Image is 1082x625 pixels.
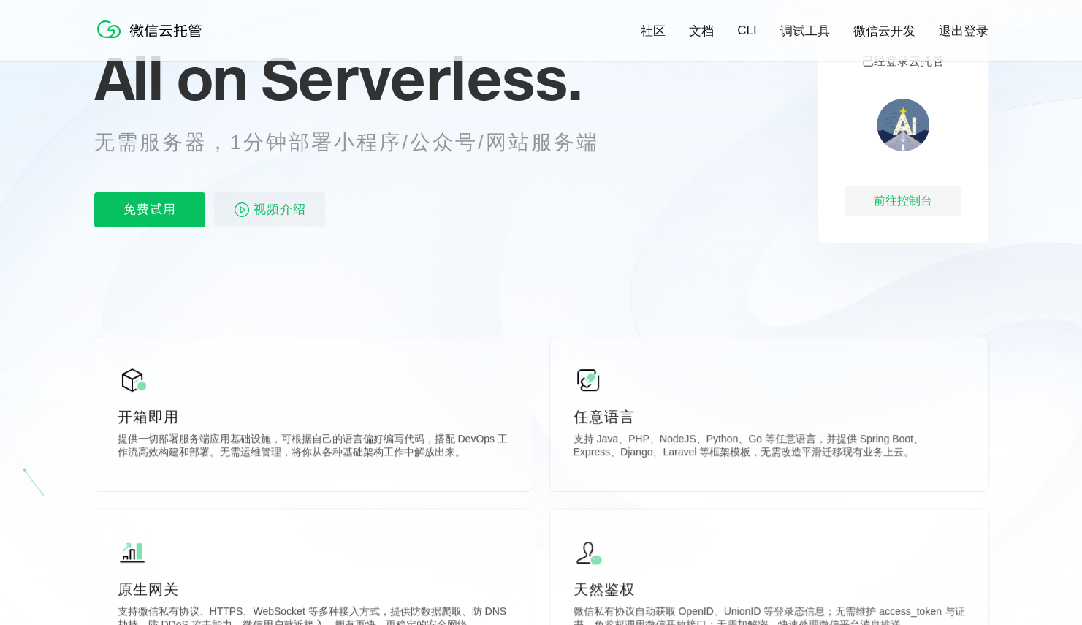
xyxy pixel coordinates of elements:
p: 无需服务器，1分钟部署小程序/公众号/网站服务端 [94,128,626,157]
p: 原生网关 [118,579,509,599]
img: 微信云托管 [94,15,211,44]
span: Serverless. [261,42,582,115]
a: 退出登录 [939,23,988,39]
span: All on [94,42,247,115]
p: 支持 Java、PHP、NodeJS、Python、Go 等任意语言，并提供 Spring Boot、Express、Django、Laravel 等框架模板，无需改造平滑迁移现有业务上云。 [574,433,965,462]
p: 天然鉴权 [574,579,965,599]
img: video_play.svg [233,201,251,219]
a: 文档 [689,23,714,39]
a: 调试工具 [780,23,830,39]
p: 提供一切部署服务端应用基础设施，可根据自己的语言偏好编写代码，搭配 DevOps 工作流高效构建和部署。无需运维管理，将你从各种基础架构工作中解放出来。 [118,433,509,462]
p: 任意语言 [574,406,965,427]
a: 社区 [641,23,666,39]
span: 视频介绍 [254,192,306,227]
a: 微信云开发 [853,23,915,39]
p: 免费试用 [94,192,205,227]
a: CLI [737,23,756,38]
p: 开箱即用 [118,406,509,427]
div: 前往控制台 [845,186,961,216]
p: 已经登录云托管 [862,54,944,69]
a: 微信云托管 [94,34,211,46]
